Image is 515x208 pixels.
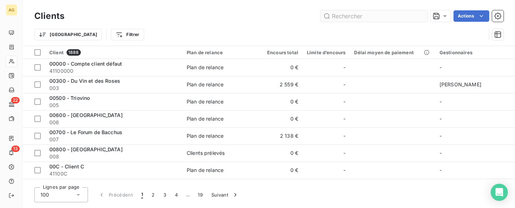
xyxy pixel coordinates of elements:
div: Plan de relance [187,115,224,122]
span: - [343,149,345,157]
span: - [343,132,345,139]
span: Client [49,50,64,55]
span: 00C - Client C [49,163,84,169]
button: 1 [137,187,147,202]
button: Actions [453,10,489,22]
span: - [343,167,345,174]
span: - [440,116,442,122]
span: 00000 - Compte client défaut [49,61,122,67]
button: 3 [159,187,171,202]
div: Open Intercom Messenger [491,184,508,201]
div: Plan de relance [187,98,224,105]
span: 00300 - Du Vin et des Roses [49,78,120,84]
span: - [343,98,345,105]
span: 00D - Client D [49,181,84,187]
button: 19 [193,187,207,202]
td: 0 € [257,110,303,127]
span: 008 [49,153,178,160]
span: [PERSON_NAME] [440,81,481,87]
span: 41100C [49,170,178,177]
span: 00500 - Triovino [49,95,90,101]
span: - [440,64,442,70]
span: - [343,115,345,122]
div: Délai moyen de paiement [354,50,431,55]
input: Rechercher [320,10,428,22]
button: Précédent [94,187,137,202]
span: 13 [11,146,20,152]
span: - [343,64,345,71]
span: 41100000 [49,67,178,75]
h3: Clients [34,10,64,22]
button: 2 [147,187,159,202]
span: - [440,167,442,173]
span: 1 [141,191,143,198]
span: - [440,133,442,139]
td: 2 559 € [257,76,303,93]
a: 22 [6,98,17,110]
div: Limite d’encours [307,50,345,55]
span: 00800 - [GEOGRAPHIC_DATA] [49,146,123,152]
td: 0 € [257,59,303,76]
div: Clients prélevés [187,149,225,157]
span: 003 [49,85,178,92]
span: - [343,81,345,88]
div: Plan de relance [187,132,224,139]
span: 006 [49,119,178,126]
span: 1888 [67,49,81,56]
td: 2 138 € [257,127,303,144]
td: 0 € [257,93,303,110]
div: Gestionnaires [440,50,505,55]
button: Suivant [207,187,243,202]
span: 007 [49,136,178,143]
span: - [440,150,442,156]
div: Plan de relance [187,81,224,88]
td: 0 € [257,144,303,162]
div: Plan de relance [187,167,224,174]
span: 005 [49,102,178,109]
span: … [182,189,193,201]
button: [GEOGRAPHIC_DATA] [34,29,102,40]
span: 00700 - Le Forum de Bacchus [49,129,122,135]
span: 00600 - [GEOGRAPHIC_DATA] [49,112,123,118]
span: - [440,98,442,105]
div: Plan de relance [187,64,224,71]
button: Filtrer [111,29,144,40]
button: 4 [171,187,182,202]
span: 100 [40,191,49,198]
td: 0 € [257,162,303,179]
div: AG [6,4,17,16]
td: 0 € [257,179,303,196]
div: Plan de relance [187,50,252,55]
div: Encours total [261,50,298,55]
span: 22 [11,97,20,103]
